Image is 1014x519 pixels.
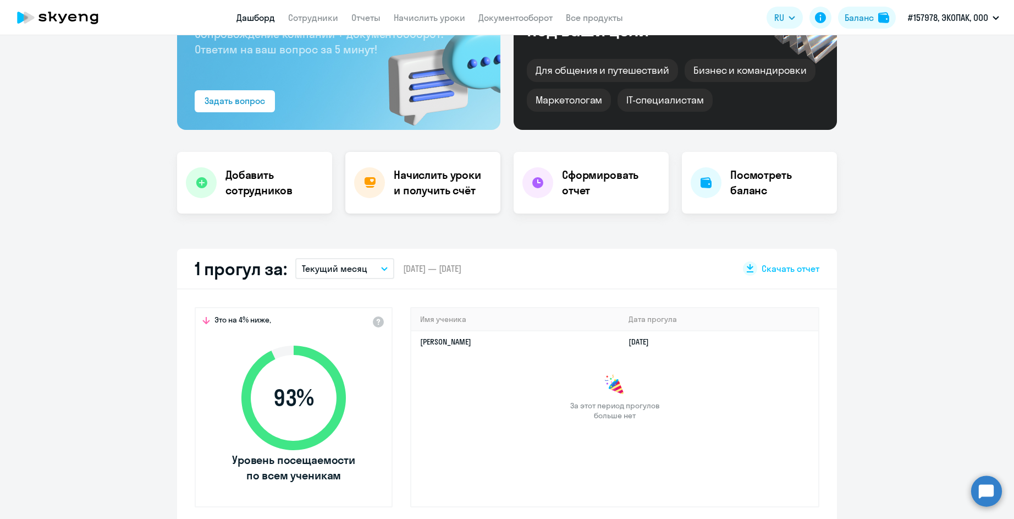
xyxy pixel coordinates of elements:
[420,337,471,347] a: [PERSON_NAME]
[478,12,553,23] a: Документооборот
[629,337,658,347] a: [DATE]
[225,167,323,198] h4: Добавить сотрудников
[372,6,500,130] img: bg-img
[527,2,715,39] div: Курсы английского под ваши цели
[767,7,803,29] button: RU
[774,11,784,24] span: RU
[838,7,896,29] button: Балансbalance
[394,167,489,198] h4: Начислить уроки и получить счёт
[295,258,394,279] button: Текущий месяц
[195,258,286,280] h2: 1 прогул за:
[730,167,828,198] h4: Посмотреть баланс
[230,385,357,411] span: 93 %
[762,263,819,275] span: Скачать отчет
[878,12,889,23] img: balance
[845,11,874,24] div: Баланс
[562,167,660,198] h4: Сформировать отчет
[205,94,265,107] div: Задать вопрос
[620,308,818,331] th: Дата прогула
[604,374,626,396] img: congrats
[288,12,338,23] a: Сотрудники
[527,59,678,82] div: Для общения и путешествий
[302,262,367,275] p: Текущий месяц
[908,11,988,24] p: #157978, ЭКОПАК, ООО
[569,401,661,420] span: За этот период прогулов больше нет
[351,12,381,23] a: Отчеты
[411,308,620,331] th: Имя ученика
[403,263,461,275] span: [DATE] — [DATE]
[230,452,357,483] span: Уровень посещаемости по всем ученикам
[214,315,271,328] span: Это на 4% ниже,
[527,89,611,112] div: Маркетологам
[685,59,815,82] div: Бизнес и командировки
[902,4,1005,31] button: #157978, ЭКОПАК, ООО
[195,90,275,112] button: Задать вопрос
[394,12,465,23] a: Начислить уроки
[566,12,623,23] a: Все продукты
[236,12,275,23] a: Дашборд
[618,89,712,112] div: IT-специалистам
